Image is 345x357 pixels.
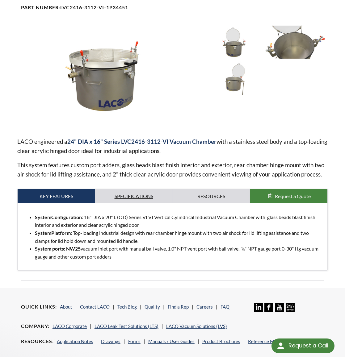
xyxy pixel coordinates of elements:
[17,137,328,156] p: LACO engineered a with a stainless steel body and a top-loading clear acrylic hinged door ideal f...
[35,245,322,260] li: vacuum inlet port with manual ball valve, 1.0" NPT vent port with ball valve, ¼" NPT gauge port 0...
[168,304,189,309] a: Find a Rep
[288,338,328,353] div: Request a Call
[266,26,325,59] img: 24" X 16" Vertical Vacuum Chamber with Custom Port Adders, top view open lid
[35,230,71,236] strong: System
[95,189,173,203] a: Specifications
[145,304,160,309] a: Quality
[275,193,311,199] span: Request a Quote
[67,138,217,145] strong: 24" DIA x 16" Series LVC2416-3112-VI Vacuum Chamber
[117,304,137,309] a: Tech Blog
[204,26,263,59] img: 24" X 16" Vertical Vacuum Chamber with Custom Port Adders, front view open lid
[173,189,250,203] a: Resources
[80,304,110,309] a: Contact LACO
[35,246,81,251] strong: System ports: NW25
[35,213,322,229] li: : 18" DIA x 20" L (OD) Series VI VI Vertical Cylindrical Industrial Vacuum Chamber with glass bea...
[17,26,199,127] img: 24" X 16" Vertical Vacuum Chamber with Custom Port Adders, closed lid
[286,303,295,312] img: 24/7 Support Icon
[60,4,128,10] b: LVC2416-3112-VI-1P34451
[21,323,49,330] h4: Company
[286,307,295,313] a: 24/7 Support
[35,229,322,245] li: : Top-loading industrial design with rear chamber hinge mount with two air shock for lid lifting ...
[221,304,229,309] a: FAQ
[166,323,227,329] a: LACO Vacuum Solutions (LVS)
[18,189,95,203] a: Key Features
[196,304,213,309] a: Careers
[204,62,263,95] img: 24" X 16" Vertical Vacuum Chamber with Custom Port Adders, angled view open lid
[60,304,72,309] a: About
[21,338,54,345] h4: Resources
[95,323,158,329] a: LACO Leak Test Solutions (LTS)
[51,230,71,236] strong: Platform
[250,189,327,203] button: Request a Quote
[51,214,82,220] strong: Configuration
[17,160,328,179] p: This system features custom port adders, glass beads blast finish interior and exterior, rear cha...
[21,304,57,310] h4: Quick Links
[276,341,286,351] img: round button
[148,338,195,344] a: Manuals / User Guides
[248,338,290,344] a: Reference Materials
[128,338,141,344] a: Forms
[101,338,120,344] a: Drawings
[271,338,334,353] div: Request a Call
[202,338,240,344] a: Product Brochures
[53,323,87,329] a: LACO Corporate
[57,338,93,344] a: Application Notes
[21,4,324,11] h4: Part Number:
[35,214,82,220] strong: System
